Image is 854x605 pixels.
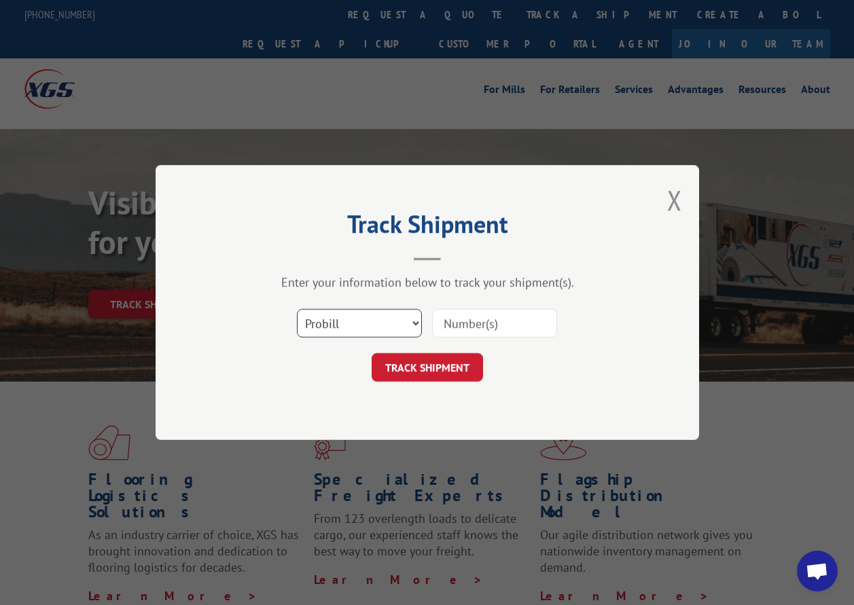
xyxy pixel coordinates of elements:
button: Close modal [667,182,682,218]
h2: Track Shipment [224,215,631,240]
button: TRACK SHIPMENT [372,353,483,382]
div: Open chat [797,551,838,591]
input: Number(s) [432,309,557,337]
div: Enter your information below to track your shipment(s). [224,274,631,290]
